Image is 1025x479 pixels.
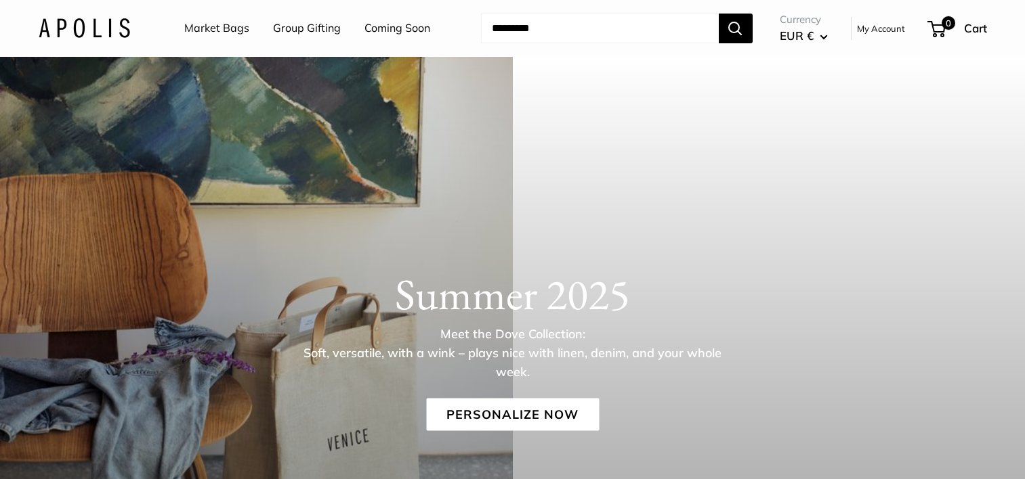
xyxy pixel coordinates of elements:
img: Apolis [39,18,130,38]
p: Meet the Dove Collection: Soft, versatile, with a wink – plays nice with linen, denim, and your w... [293,325,733,382]
a: My Account [857,20,905,37]
input: Search... [481,14,719,43]
a: 0 Cart [929,18,987,39]
a: Coming Soon [364,18,430,39]
span: Currency [780,10,828,29]
a: Personalize Now [426,398,599,431]
h1: Summer 2025 [39,269,987,320]
a: Market Bags [184,18,249,39]
a: Group Gifting [273,18,341,39]
span: EUR € [780,28,814,43]
button: Search [719,14,753,43]
span: Cart [964,21,987,35]
button: EUR € [780,25,828,47]
span: 0 [941,16,955,30]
